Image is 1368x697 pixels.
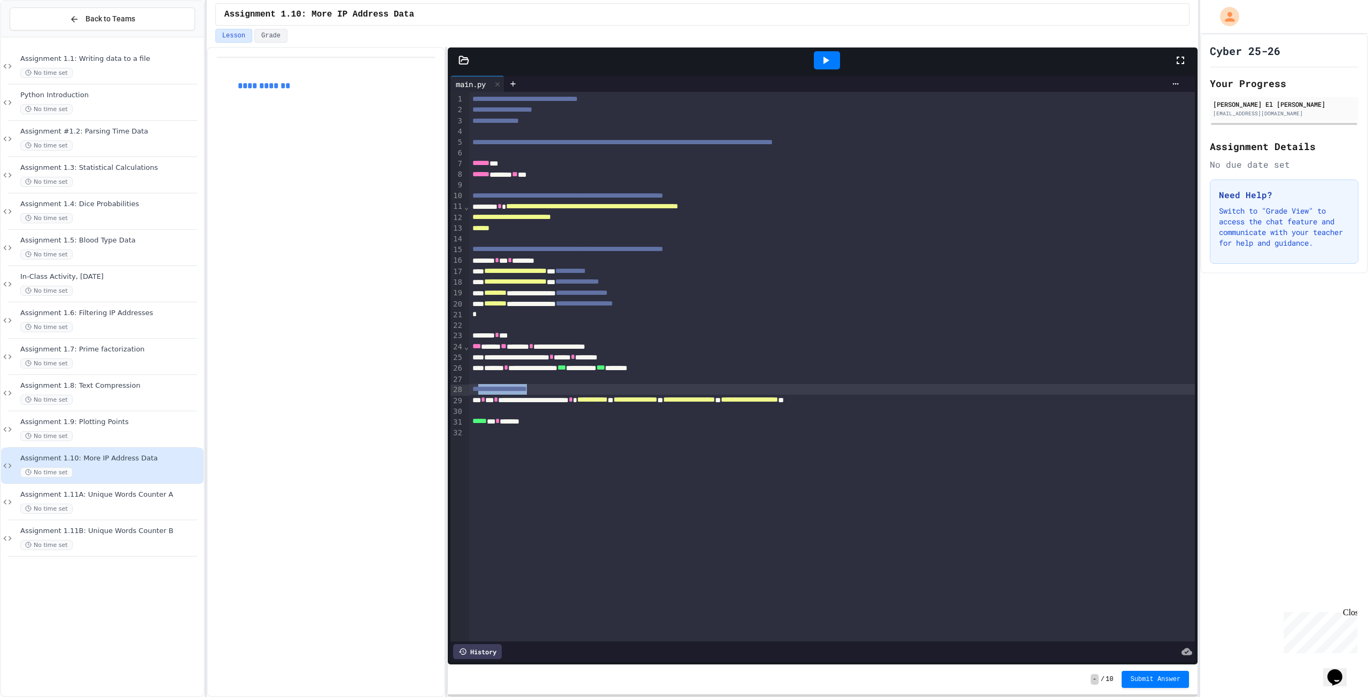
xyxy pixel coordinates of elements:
[450,255,464,266] div: 16
[20,418,201,427] span: Assignment 1.9: Plotting Points
[450,116,464,127] div: 3
[450,148,464,159] div: 6
[1279,608,1357,653] iframe: chat widget
[10,7,195,30] button: Back to Teams
[1210,76,1358,91] h2: Your Progress
[20,177,73,187] span: No time set
[20,91,201,100] span: Python Introduction
[1122,671,1189,688] button: Submit Answer
[20,54,201,64] span: Assignment 1.1: Writing data to a file
[20,322,73,332] span: No time set
[450,201,464,212] div: 11
[1106,675,1113,684] span: 10
[450,267,464,277] div: 17
[450,79,491,90] div: main.py
[1209,4,1242,29] div: My Account
[20,286,73,296] span: No time set
[450,396,464,406] div: 29
[450,105,464,115] div: 2
[20,345,201,354] span: Assignment 1.7: Prime factorization
[464,202,469,211] span: Fold line
[1213,99,1355,109] div: [PERSON_NAME] El [PERSON_NAME]
[20,454,201,463] span: Assignment 1.10: More IP Address Data
[20,490,201,499] span: Assignment 1.11A: Unique Words Counter A
[1213,109,1355,118] div: [EMAIL_ADDRESS][DOMAIN_NAME]
[20,467,73,477] span: No time set
[215,29,252,43] button: Lesson
[20,358,73,369] span: No time set
[4,4,74,68] div: Chat with us now!Close
[450,94,464,105] div: 1
[20,381,201,390] span: Assignment 1.8: Text Compression
[224,8,414,21] span: Assignment 1.10: More IP Address Data
[20,504,73,514] span: No time set
[450,299,464,310] div: 20
[450,213,464,223] div: 12
[20,104,73,114] span: No time set
[450,169,464,180] div: 8
[450,320,464,331] div: 22
[464,342,469,351] span: Fold line
[450,310,464,320] div: 21
[450,417,464,428] div: 31
[450,234,464,245] div: 14
[1210,158,1358,171] div: No due date set
[1091,674,1099,685] span: -
[1219,189,1349,201] h3: Need Help?
[450,288,464,299] div: 19
[450,191,464,201] div: 10
[20,272,201,281] span: In-Class Activity, [DATE]
[453,644,502,659] div: History
[1101,675,1105,684] span: /
[20,249,73,260] span: No time set
[450,331,464,341] div: 23
[20,527,201,536] span: Assignment 1.11B: Unique Words Counter B
[20,236,201,245] span: Assignment 1.5: Blood Type Data
[20,213,73,223] span: No time set
[450,277,464,288] div: 18
[20,309,201,318] span: Assignment 1.6: Filtering IP Addresses
[20,395,73,405] span: No time set
[450,385,464,395] div: 28
[1130,675,1180,684] span: Submit Answer
[450,428,464,438] div: 32
[450,137,464,148] div: 5
[1219,206,1349,248] p: Switch to "Grade View" to access the chat feature and communicate with your teacher for help and ...
[254,29,287,43] button: Grade
[1323,654,1357,686] iframe: chat widget
[450,127,464,137] div: 4
[20,200,201,209] span: Assignment 1.4: Dice Probabilities
[450,159,464,169] div: 7
[450,245,464,255] div: 15
[450,374,464,385] div: 27
[20,140,73,151] span: No time set
[450,223,464,234] div: 13
[450,180,464,191] div: 9
[20,127,201,136] span: Assignment #1.2: Parsing Time Data
[450,342,464,353] div: 24
[1210,139,1358,154] h2: Assignment Details
[85,13,135,25] span: Back to Teams
[20,68,73,78] span: No time set
[450,76,504,92] div: main.py
[20,540,73,550] span: No time set
[20,431,73,441] span: No time set
[450,363,464,374] div: 26
[450,406,464,417] div: 30
[450,353,464,363] div: 25
[20,163,201,173] span: Assignment 1.3: Statistical Calculations
[1210,43,1280,58] h1: Cyber 25-26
